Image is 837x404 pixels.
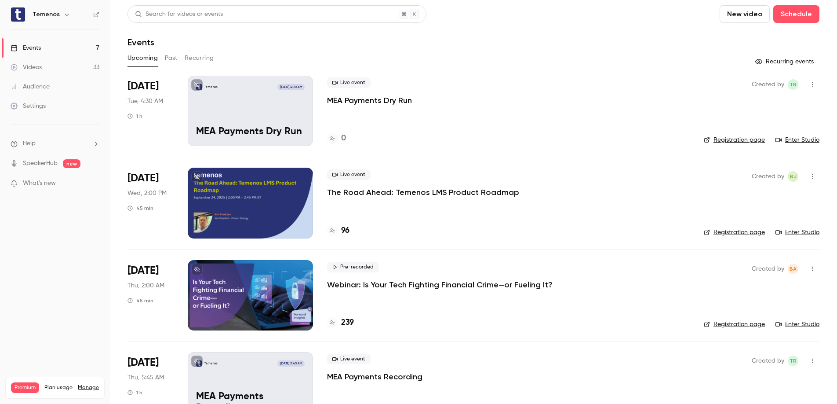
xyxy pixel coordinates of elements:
[341,225,349,237] h4: 96
[327,354,371,364] span: Live event
[89,180,99,187] iframe: Noticeable Trigger
[327,317,354,329] a: 239
[327,187,519,198] a: The Road Ahead: Temenos LMS Product Roadmap
[327,262,379,272] span: Pre-recorded
[127,37,154,48] h1: Events
[204,361,218,366] p: Temenos
[127,281,164,290] span: Thu, 2:00 AM
[44,384,73,391] span: Plan usage
[23,179,56,188] span: What's new
[790,264,797,274] span: BA
[788,356,798,366] span: Terniell Ramlah
[33,10,60,19] h6: Temenos
[11,82,50,91] div: Audience
[277,84,304,90] span: [DATE] 4:30 AM
[327,95,412,106] a: MEA Payments Dry Run
[277,360,304,367] span: [DATE] 5:45 AM
[752,171,784,182] span: Created by
[788,264,798,274] span: Balamurugan Arunachalam
[127,171,159,185] span: [DATE]
[188,76,313,146] a: MEA Payments Dry RunTemenos[DATE] 4:30 AMMEA Payments Dry Run
[788,79,798,90] span: Terniell Ramlah
[11,102,46,110] div: Settings
[63,159,80,168] span: new
[775,136,819,144] a: Enter Studio
[327,132,346,144] a: 0
[127,205,153,212] div: 45 min
[11,63,42,72] div: Videos
[341,317,354,329] h4: 239
[704,320,765,329] a: Registration page
[790,79,797,90] span: TR
[788,171,798,182] span: Boney Joseph
[127,168,174,238] div: Sep 24 Wed, 2:00 PM (America/New York)
[327,279,553,290] a: Webinar: Is Your Tech Fighting Financial Crime—or Fueling It?
[204,85,218,89] p: Temenos
[127,373,164,382] span: Thu, 5:45 AM
[327,225,349,237] a: 96
[720,5,770,23] button: New video
[127,97,163,106] span: Tue, 4:30 AM
[127,76,174,146] div: Sep 23 Tue, 10:30 AM (Africa/Johannesburg)
[127,189,167,198] span: Wed, 2:00 PM
[127,260,174,331] div: Sep 25 Thu, 2:00 PM (Asia/Singapore)
[127,51,158,65] button: Upcoming
[127,297,153,304] div: 45 min
[327,371,422,382] a: MEA Payments Recording
[752,79,784,90] span: Created by
[790,171,797,182] span: BJ
[78,384,99,391] a: Manage
[11,382,39,393] span: Premium
[775,320,819,329] a: Enter Studio
[752,356,784,366] span: Created by
[704,228,765,237] a: Registration page
[127,79,159,93] span: [DATE]
[11,139,99,148] li: help-dropdown-opener
[23,139,36,148] span: Help
[185,51,214,65] button: Recurring
[341,132,346,144] h4: 0
[752,264,784,274] span: Created by
[196,126,305,138] p: MEA Payments Dry Run
[704,136,765,144] a: Registration page
[327,169,371,180] span: Live event
[751,55,819,69] button: Recurring events
[773,5,819,23] button: Schedule
[165,51,178,65] button: Past
[127,389,142,396] div: 1 h
[127,356,159,370] span: [DATE]
[11,44,41,52] div: Events
[127,264,159,278] span: [DATE]
[135,10,223,19] div: Search for videos or events
[23,159,58,168] a: SpeakerHub
[327,77,371,88] span: Live event
[11,7,25,22] img: Temenos
[790,356,797,366] span: TR
[127,113,142,120] div: 1 h
[775,228,819,237] a: Enter Studio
